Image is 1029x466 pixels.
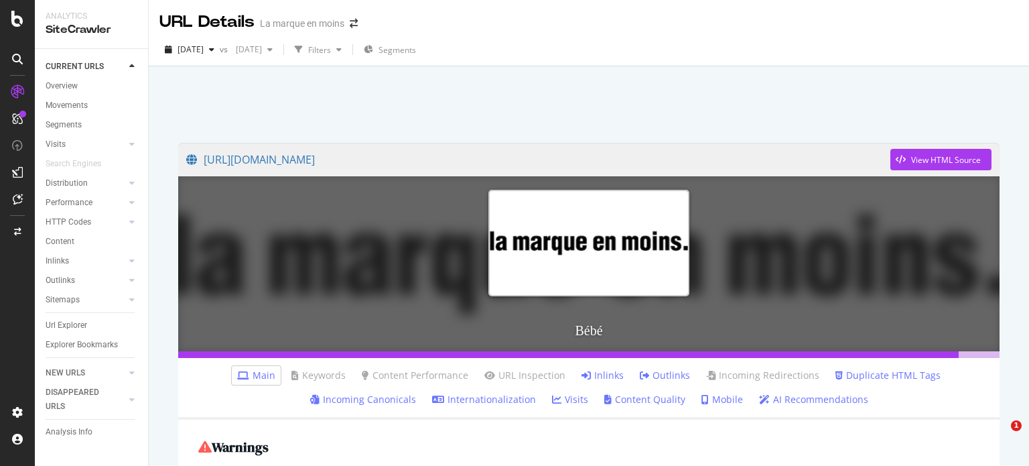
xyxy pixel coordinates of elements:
[46,118,139,132] a: Segments
[46,137,66,152] div: Visits
[835,369,941,382] a: Duplicate HTML Tags
[46,196,125,210] a: Performance
[46,274,75,288] div: Outlinks
[46,386,125,414] a: DISAPPEARED URLS
[46,386,113,414] div: DISAPPEARED URLS
[46,215,91,229] div: HTTP Codes
[759,393,868,406] a: AI Recommendations
[46,425,139,439] a: Analysis Info
[46,137,125,152] a: Visits
[46,79,78,93] div: Overview
[911,154,981,166] div: View HTML Source
[46,235,74,249] div: Content
[890,149,991,170] button: View HTML Source
[706,369,819,382] a: Incoming Redirections
[46,318,87,333] div: Url Explorer
[46,22,137,38] div: SiteCrawler
[186,143,890,176] a: [URL][DOMAIN_NAME]
[178,44,204,55] span: 2025 Aug. 26th
[46,99,88,113] div: Movements
[237,369,275,382] a: Main
[46,118,82,132] div: Segments
[350,19,358,28] div: arrow-right-arrow-left
[46,338,118,352] div: Explorer Bookmarks
[488,190,689,296] img: Bébé
[46,11,137,22] div: Analytics
[581,369,624,382] a: Inlinks
[291,369,346,382] a: Keywords
[552,393,588,406] a: Visits
[358,39,421,60] button: Segments
[308,44,331,56] div: Filters
[46,425,92,439] div: Analysis Info
[46,274,125,288] a: Outlinks
[362,369,468,382] a: Content Performance
[159,11,255,34] div: URL Details
[1011,420,1022,431] span: 1
[178,310,1000,351] h3: Bébé
[46,196,92,210] div: Performance
[46,254,69,268] div: Inlinks
[640,369,690,382] a: Outlinks
[46,366,125,380] a: NEW URLS
[46,366,85,380] div: NEW URLS
[159,39,220,60] button: [DATE]
[379,44,416,56] span: Segments
[46,99,139,113] a: Movements
[701,393,743,406] a: Mobile
[46,338,139,352] a: Explorer Bookmarks
[46,60,104,74] div: CURRENT URLS
[46,60,125,74] a: CURRENT URLS
[46,157,101,171] div: Search Engines
[46,235,139,249] a: Content
[46,176,88,190] div: Distribution
[46,254,125,268] a: Inlinks
[289,39,347,60] button: Filters
[230,39,278,60] button: [DATE]
[260,17,344,30] div: La marque en moins
[432,393,536,406] a: Internationalization
[484,369,565,382] a: URL Inspection
[46,318,139,333] a: Url Explorer
[230,44,262,55] span: 2025 Jul. 22nd
[220,44,230,55] span: vs
[46,79,139,93] a: Overview
[604,393,685,406] a: Content Quality
[983,420,1016,453] iframe: Intercom live chat
[46,215,125,229] a: HTTP Codes
[310,393,416,406] a: Incoming Canonicals
[46,293,80,307] div: Sitemaps
[46,293,125,307] a: Sitemaps
[46,157,115,171] a: Search Engines
[46,176,125,190] a: Distribution
[198,440,979,455] h2: Warnings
